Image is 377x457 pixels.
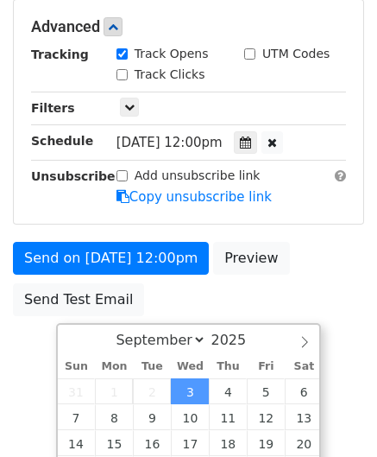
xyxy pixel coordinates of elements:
[13,283,144,316] a: Send Test Email
[171,378,209,404] span: September 3, 2025
[31,101,75,115] strong: Filters
[247,404,285,430] span: September 12, 2025
[133,378,171,404] span: September 2, 2025
[247,378,285,404] span: September 5, 2025
[58,404,96,430] span: September 7, 2025
[247,430,285,456] span: September 19, 2025
[58,378,96,404] span: August 31, 2025
[247,361,285,372] span: Fri
[206,332,268,348] input: Year
[213,242,289,275] a: Preview
[135,167,261,185] label: Add unsubscribe link
[209,404,247,430] span: September 11, 2025
[133,404,171,430] span: September 9, 2025
[135,45,209,63] label: Track Opens
[31,169,116,183] strong: Unsubscribe
[209,361,247,372] span: Thu
[116,189,272,205] a: Copy unsubscribe link
[116,135,223,150] span: [DATE] 12:00pm
[31,134,93,148] strong: Schedule
[95,430,133,456] span: September 15, 2025
[133,361,171,372] span: Tue
[133,430,171,456] span: September 16, 2025
[285,430,323,456] span: September 20, 2025
[95,361,133,372] span: Mon
[171,404,209,430] span: September 10, 2025
[285,378,323,404] span: September 6, 2025
[31,48,89,61] strong: Tracking
[95,404,133,430] span: September 8, 2025
[13,242,209,275] a: Send on [DATE] 12:00pm
[209,430,247,456] span: September 18, 2025
[171,430,209,456] span: September 17, 2025
[58,361,96,372] span: Sun
[135,66,205,84] label: Track Clicks
[58,430,96,456] span: September 14, 2025
[31,17,346,36] h5: Advanced
[209,378,247,404] span: September 4, 2025
[285,404,323,430] span: September 13, 2025
[171,361,209,372] span: Wed
[285,361,323,372] span: Sat
[95,378,133,404] span: September 1, 2025
[262,45,330,63] label: UTM Codes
